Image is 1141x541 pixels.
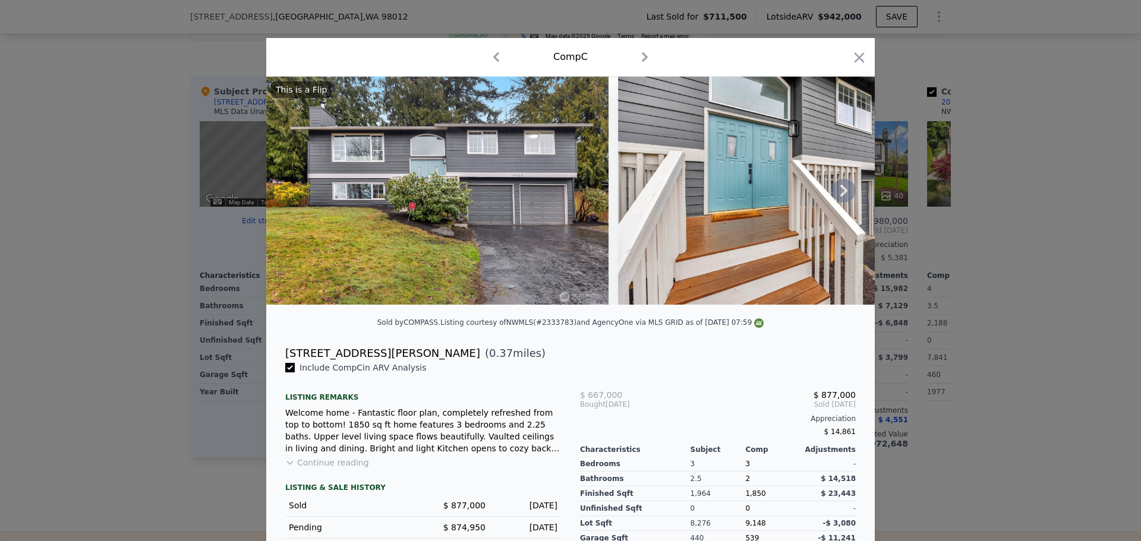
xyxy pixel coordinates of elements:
span: $ 14,518 [821,474,856,483]
div: 0 [691,501,746,516]
div: Pending [289,521,414,533]
div: Listing courtesy of NWMLS (#2333783) and AgencyOne via MLS GRID as of [DATE] 07:59 [440,318,764,327]
div: [DATE] [495,499,557,511]
div: - [800,501,856,516]
div: Sold [289,499,414,511]
img: NWMLS Logo [754,318,764,328]
span: $ 667,000 [580,390,622,400]
div: This is a Flip [271,81,332,98]
span: $ 877,000 [443,501,486,510]
div: Comp C [553,50,588,64]
div: Comp [745,445,800,454]
span: $ 877,000 [814,390,856,400]
span: $ 874,950 [443,523,486,532]
div: Finished Sqft [580,486,691,501]
div: 2.5 [691,472,746,486]
span: 1,850 [745,489,765,498]
span: Bought [580,400,606,409]
div: 1,964 [691,486,746,501]
div: Listing remarks [285,383,561,402]
div: [DATE] [495,521,557,533]
span: 3 [745,460,750,468]
div: LISTING & SALE HISTORY [285,483,561,495]
img: Property Img [618,77,960,305]
span: Include Comp C in ARV Analysis [295,363,431,372]
div: [DATE] [580,400,672,409]
div: Bedrooms [580,457,691,472]
div: [STREET_ADDRESS][PERSON_NAME] [285,345,480,362]
img: Property Img [266,77,609,305]
div: Sold by COMPASS . [377,318,440,327]
div: 2 [745,472,800,486]
span: 0 [745,504,750,512]
div: Lot Sqft [580,516,691,531]
div: Welcome home - Fantastic floor plan, completely refreshed from top to bottom! 1850 sq ft home fea... [285,407,561,454]
button: Continue reading [285,457,369,469]
div: Subject [691,445,746,454]
div: Adjustments [800,445,856,454]
span: ( miles) [480,345,546,362]
span: 0.37 [489,347,513,359]
span: $ 23,443 [821,489,856,498]
div: 3 [691,457,746,472]
span: 9,148 [745,519,765,527]
div: Unfinished Sqft [580,501,691,516]
div: 8,276 [691,516,746,531]
div: Bathrooms [580,472,691,486]
div: - [800,457,856,472]
span: -$ 3,080 [823,519,856,527]
div: Characteristics [580,445,691,454]
div: Appreciation [580,414,856,423]
span: Sold [DATE] [672,400,856,409]
span: $ 14,861 [824,428,856,436]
